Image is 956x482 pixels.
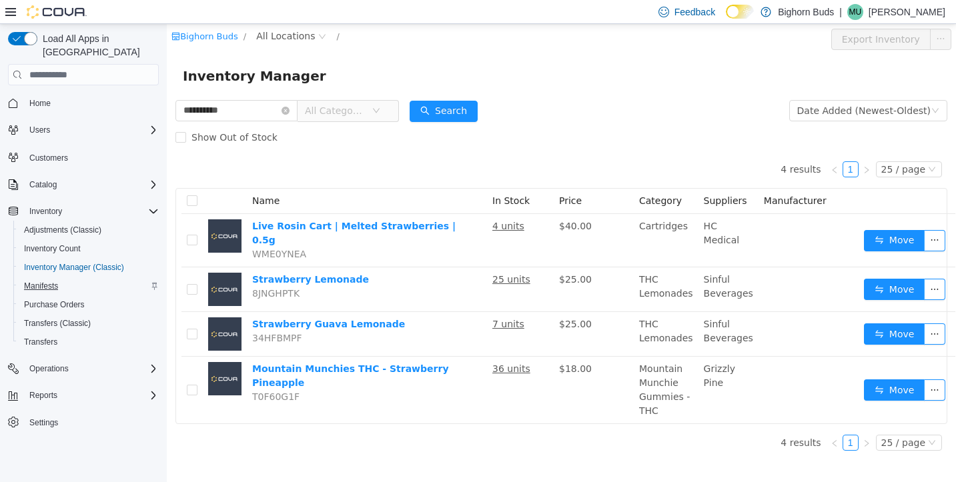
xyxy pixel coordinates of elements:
a: Live Rosin Cart | Melted Strawberries | 0.5g [85,197,289,221]
span: Manifests [24,281,58,291]
button: Catalog [24,177,62,193]
img: Strawberry Guava Lemonade placeholder [41,293,75,327]
span: Sinful Beverages [537,295,586,319]
span: Inventory Manager (Classic) [24,262,124,273]
a: Transfers [19,334,63,350]
u: 36 units [326,339,364,350]
span: Users [29,125,50,135]
button: icon: swapMove [697,299,759,321]
span: MU [849,4,862,20]
span: / [77,7,79,17]
span: All Categories [138,80,199,93]
div: 25 / page [714,411,759,426]
button: Transfers [13,333,164,351]
li: 1 [676,411,692,427]
input: Dark Mode [726,5,754,19]
div: 25 / page [714,138,759,153]
span: Customers [29,153,68,163]
p: [PERSON_NAME] [869,4,945,20]
td: Cartridges [467,190,532,243]
i: icon: down [761,415,769,424]
span: Reports [29,390,57,401]
button: icon: ellipsis [757,299,779,321]
u: 7 units [326,295,358,305]
span: Settings [29,417,58,428]
li: 4 results [614,137,654,153]
i: icon: close-circle [151,9,159,17]
a: 1 [676,411,691,426]
span: Name [85,171,113,182]
a: Home [24,95,56,111]
span: Inventory Count [24,243,81,254]
button: Reports [3,386,164,405]
span: All Locations [89,5,148,19]
span: Load All Apps in [GEOGRAPHIC_DATA] [37,32,159,59]
span: Home [24,95,159,111]
i: icon: close-circle [115,83,123,91]
button: icon: swapMove [697,355,759,377]
td: THC Lemonades [467,243,532,288]
span: Home [29,98,51,109]
button: Inventory Count [13,239,164,258]
span: Inventory Count [19,241,159,257]
span: Purchase Orders [24,299,85,310]
a: Transfers (Classic) [19,315,96,331]
span: Operations [29,363,69,374]
a: Inventory Manager (Classic) [19,259,129,275]
button: Inventory [24,203,67,219]
a: icon: shopBighorn Buds [5,7,71,17]
p: | [839,4,842,20]
button: icon: swapMove [697,255,759,276]
td: Mountain Munchie Gummies - THC [467,333,532,399]
div: Date Added (Newest-Oldest) [630,77,764,97]
td: THC Lemonades [467,288,532,333]
span: Purchase Orders [19,297,159,313]
li: 4 results [614,411,654,427]
li: Previous Page [660,411,676,427]
button: icon: ellipsis [757,206,779,227]
u: 25 units [326,250,364,261]
button: icon: ellipsis [757,255,779,276]
span: 8JNGHPTK [85,264,133,275]
a: Inventory Count [19,241,86,257]
button: Home [3,93,164,113]
button: Operations [3,359,164,378]
a: Mountain Munchies THC - Strawberry Pineapple [85,339,282,364]
img: Strawberry Lemonade placeholder [41,249,75,282]
span: Transfers (Classic) [24,318,91,329]
button: Inventory Manager (Classic) [13,258,164,277]
i: icon: down [765,83,773,92]
a: Settings [24,415,63,431]
li: Previous Page [660,137,676,153]
span: Adjustments (Classic) [19,222,159,238]
button: icon: searchSearch [243,77,311,98]
button: icon: ellipsis [763,5,785,26]
span: Users [24,122,159,138]
span: Suppliers [537,171,580,182]
p: Bighorn Buds [778,4,834,20]
button: Purchase Orders [13,295,164,314]
span: 34HFBMPF [85,309,135,319]
button: Reports [24,387,63,403]
i: icon: left [664,142,672,150]
span: Customers [24,149,159,165]
span: $25.00 [392,295,425,305]
img: Live Rosin Cart | Melted Strawberries | 0.5g placeholder [41,195,75,229]
u: 4 units [326,197,358,207]
button: Adjustments (Classic) [13,221,164,239]
span: Settings [24,414,159,431]
span: Manifests [19,278,159,294]
button: icon: swapMove [697,206,759,227]
li: Next Page [692,411,708,427]
span: Manufacturer [597,171,660,182]
span: Operations [24,361,159,377]
span: Category [472,171,515,182]
span: $18.00 [392,339,425,350]
button: Catalog [3,175,164,194]
span: Transfers [19,334,159,350]
i: icon: down [205,83,213,92]
span: Inventory Manager (Classic) [19,259,159,275]
span: T0F60G1F [85,367,133,378]
span: Catalog [24,177,159,193]
a: Customers [24,150,73,166]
